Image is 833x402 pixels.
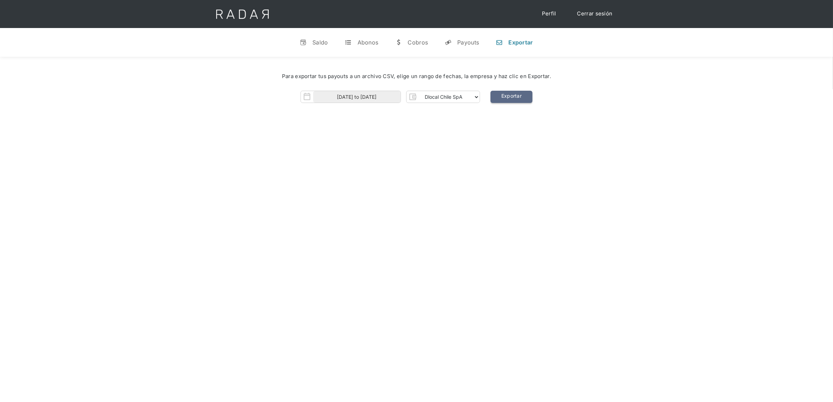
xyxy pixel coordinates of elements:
[345,39,352,46] div: t
[570,7,620,21] a: Cerrar sesión
[408,39,428,46] div: Cobros
[312,39,328,46] div: Saldo
[395,39,402,46] div: w
[496,39,503,46] div: n
[358,39,379,46] div: Abonos
[21,72,812,81] div: Para exportar tus payouts a un archivo CSV, elige un rango de fechas, la empresa y haz clic en Ex...
[300,39,307,46] div: v
[508,39,533,46] div: Exportar
[535,7,563,21] a: Perfil
[457,39,479,46] div: Payouts
[445,39,452,46] div: y
[301,91,480,103] form: Form
[490,91,532,103] a: Exportar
